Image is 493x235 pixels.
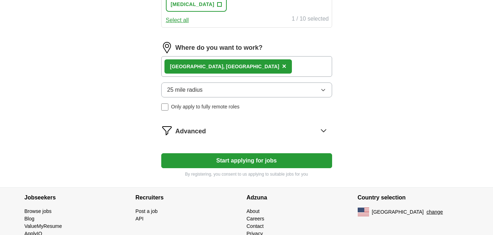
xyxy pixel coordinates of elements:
[166,16,189,25] button: Select all
[25,208,52,214] a: Browse jobs
[136,216,144,221] a: API
[161,171,332,177] p: By registering, you consent to us applying to suitable jobs for you
[161,103,168,111] input: Only apply to fully remote roles
[161,153,332,168] button: Start applying for jobs
[136,208,158,214] a: Post a job
[247,223,264,229] a: Contact
[175,43,263,53] label: Where do you want to work?
[170,63,279,70] div: , [GEOGRAPHIC_DATA]
[175,127,206,136] span: Advanced
[282,61,286,72] button: ×
[25,216,35,221] a: Blog
[426,208,443,216] button: change
[247,208,260,214] a: About
[372,208,424,216] span: [GEOGRAPHIC_DATA]
[161,82,332,97] button: 25 mile radius
[161,42,173,53] img: location.png
[171,1,215,8] span: [MEDICAL_DATA]
[161,125,173,136] img: filter
[25,223,62,229] a: ValueMyResume
[167,86,203,94] span: 25 mile radius
[358,208,369,216] img: US flag
[282,62,286,70] span: ×
[171,103,240,111] span: Only apply to fully remote roles
[170,64,224,69] strong: [GEOGRAPHIC_DATA]
[292,15,329,25] div: 1 / 10 selected
[358,188,469,208] h4: Country selection
[247,216,264,221] a: Careers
